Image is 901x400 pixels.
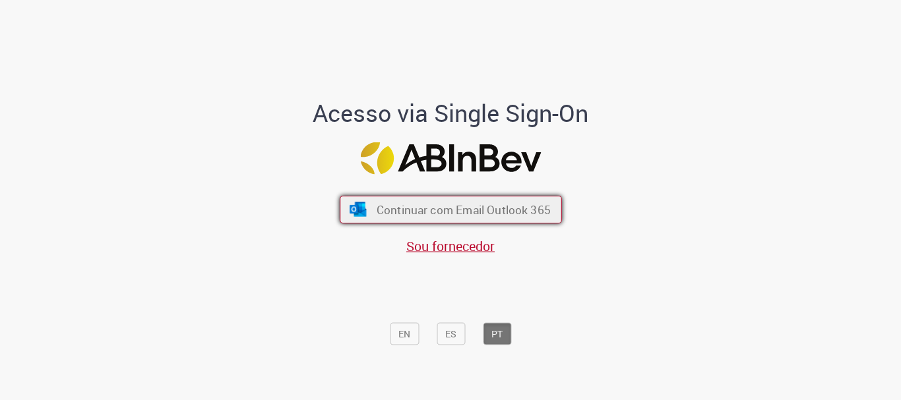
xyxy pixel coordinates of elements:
img: ícone Azure/Microsoft 360 [348,202,367,217]
img: Logo ABInBev [360,142,541,175]
h1: Acesso via Single Sign-On [268,100,634,127]
button: ícone Azure/Microsoft 360 Continuar com Email Outlook 365 [340,196,562,223]
span: Continuar com Email Outlook 365 [376,202,550,217]
button: PT [483,323,511,345]
button: ES [437,323,465,345]
button: EN [390,323,419,345]
a: Sou fornecedor [406,237,495,255]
